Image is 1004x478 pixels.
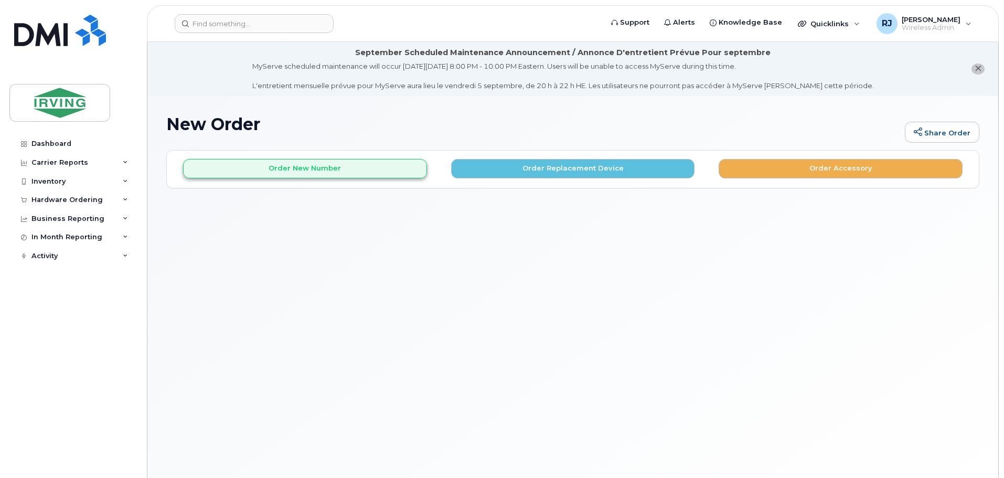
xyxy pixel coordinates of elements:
[252,61,874,91] div: MyServe scheduled maintenance will occur [DATE][DATE] 8:00 PM - 10:00 PM Eastern. Users will be u...
[166,115,900,133] h1: New Order
[355,47,771,58] div: September Scheduled Maintenance Announcement / Annonce D'entretient Prévue Pour septembre
[971,63,985,75] button: close notification
[451,159,695,178] button: Order Replacement Device
[183,159,427,178] button: Order New Number
[905,122,979,143] a: Share Order
[719,159,963,178] button: Order Accessory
